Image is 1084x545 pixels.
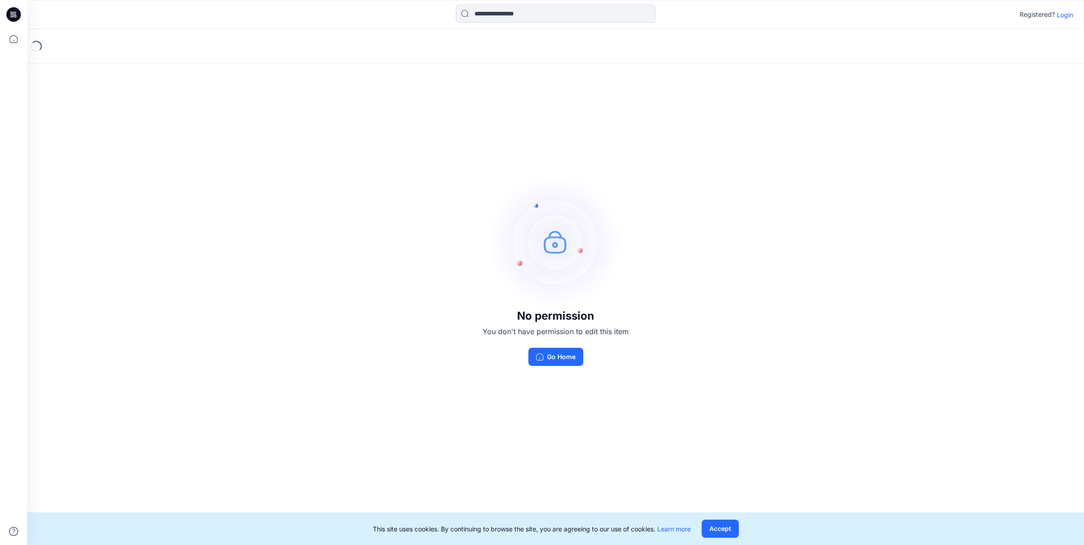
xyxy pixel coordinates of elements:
[702,520,739,538] button: Accept
[373,524,691,534] p: This site uses cookies. By continuing to browse the site, you are agreeing to our use of cookies.
[1057,10,1073,19] p: Login
[488,174,624,310] img: no-perm.svg
[483,310,629,322] h3: No permission
[1020,9,1055,20] p: Registered?
[657,525,691,533] a: Learn more
[483,326,629,337] p: You don't have permission to edit this item
[528,348,583,366] button: Go Home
